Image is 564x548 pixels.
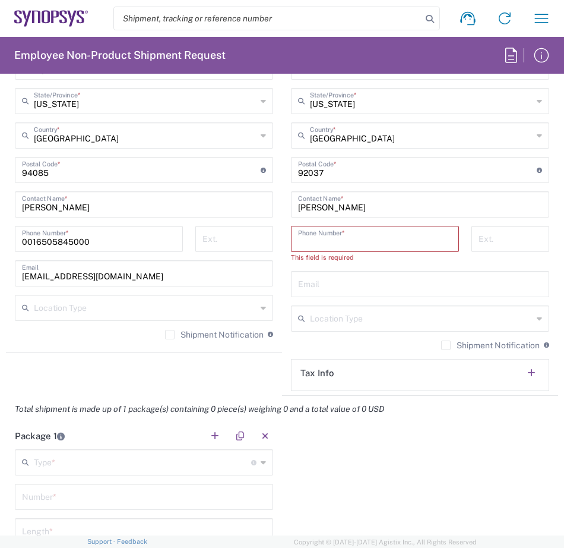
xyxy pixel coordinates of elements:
h2: Tax Info [300,367,334,379]
em: Total shipment is made up of 1 package(s) containing 0 piece(s) weighing 0 and a total value of 0... [6,404,393,414]
a: Feedback [117,538,147,545]
input: Shipment, tracking or reference number [114,7,422,30]
label: Shipment Notification [441,341,540,350]
h2: Package 1 [15,430,65,442]
div: This field is required [291,252,459,263]
a: Support [87,538,117,545]
h2: Employee Non-Product Shipment Request [14,48,226,62]
label: Shipment Notification [165,330,264,339]
span: Copyright © [DATE]-[DATE] Agistix Inc., All Rights Reserved [294,537,477,547]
